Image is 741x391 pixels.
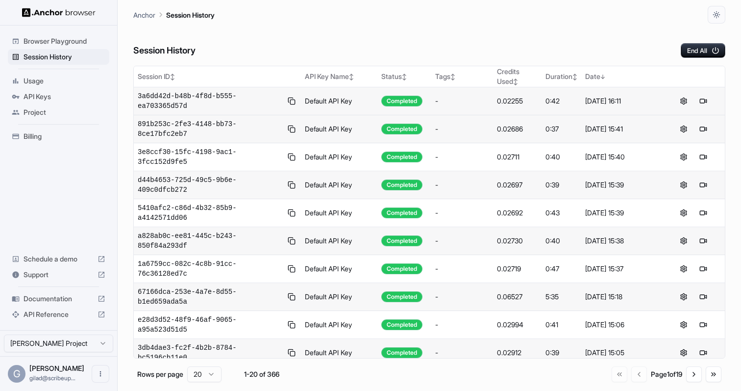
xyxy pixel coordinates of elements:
div: - [435,264,490,274]
span: Documentation [24,294,94,304]
div: Completed [381,124,422,134]
div: Completed [381,319,422,330]
div: 0.02994 [497,320,538,330]
div: Completed [381,152,422,162]
div: Tags [435,72,490,81]
td: Default API Key [301,171,377,199]
p: Anchor [133,10,155,20]
span: ↕ [402,73,407,80]
div: - [435,124,490,134]
div: [DATE] 15:40 [585,152,658,162]
nav: breadcrumb [133,9,215,20]
div: Completed [381,180,422,190]
td: Default API Key [301,227,377,255]
div: 0:39 [545,180,577,190]
div: - [435,152,490,162]
div: [DATE] 15:38 [585,236,658,246]
span: 1a6759cc-082c-4c8b-91cc-76c36128ed7c [138,259,282,279]
div: Project [8,104,109,120]
img: Anchor Logo [22,8,96,17]
div: Date [585,72,658,81]
td: Default API Key [301,283,377,311]
div: [DATE] 15:39 [585,208,658,218]
span: ↕ [349,73,354,80]
div: Credits Used [497,67,538,86]
div: 0.02912 [497,348,538,358]
span: Usage [24,76,105,86]
td: Default API Key [301,255,377,283]
span: Billing [24,131,105,141]
div: 0.02686 [497,124,538,134]
p: Rows per page [137,369,183,379]
div: Usage [8,73,109,89]
div: Support [8,267,109,283]
div: Completed [381,347,422,358]
span: Gilad Spitzer [29,364,84,372]
div: 0:37 [545,124,577,134]
div: Session ID [138,72,297,81]
div: 0:42 [545,96,577,106]
span: 5410afc2-c86d-4b32-85b9-a4142571dd06 [138,203,282,223]
div: Status [381,72,427,81]
div: 1-20 of 366 [237,369,286,379]
span: API Reference [24,310,94,319]
td: Default API Key [301,143,377,171]
div: Completed [381,263,422,274]
span: d44b4653-725d-49c5-9b6e-409c0dfcb272 [138,175,282,195]
span: ↕ [170,73,175,80]
div: 0.02692 [497,208,538,218]
td: Default API Key [301,87,377,115]
td: Default API Key [301,311,377,339]
div: G [8,365,25,383]
div: [DATE] 15:06 [585,320,658,330]
span: gilad@scribeup.io [29,374,75,382]
span: 3e8ccf30-15fc-4198-9ac1-3fcc152d9fe5 [138,147,282,167]
div: Documentation [8,291,109,307]
button: End All [681,43,725,58]
h6: Session History [133,44,196,58]
div: [DATE] 15:05 [585,348,658,358]
div: 0:43 [545,208,577,218]
div: Browser Playground [8,33,109,49]
div: 0.02730 [497,236,538,246]
div: 0:41 [545,320,577,330]
button: Open menu [92,365,109,383]
span: Browser Playground [24,36,105,46]
span: ↕ [513,78,518,85]
span: Project [24,107,105,117]
div: API Reference [8,307,109,322]
span: 891b253c-2fe3-4148-bb73-8ce17bfc2eb7 [138,119,282,139]
div: 0.02719 [497,264,538,274]
div: - [435,236,490,246]
span: ↕ [572,73,577,80]
div: Session History [8,49,109,65]
div: Billing [8,129,109,144]
div: Schedule a demo [8,251,109,267]
div: Completed [381,208,422,218]
span: Support [24,270,94,280]
div: 5:35 [545,292,577,302]
span: Schedule a demo [24,254,94,264]
span: e28d3d52-48f9-46af-9065-a95a523d51d5 [138,315,282,335]
div: Completed [381,96,422,106]
div: 0.06527 [497,292,538,302]
span: 3db4dae3-fc2f-4b2b-8784-bc5196cb11e0 [138,343,282,363]
div: Duration [545,72,577,81]
div: - [435,320,490,330]
div: - [435,348,490,358]
div: [DATE] 15:37 [585,264,658,274]
p: Session History [166,10,215,20]
span: 3a6dd42d-b48b-4f8d-b555-ea703365d57d [138,91,282,111]
span: ↕ [450,73,455,80]
div: [DATE] 16:11 [585,96,658,106]
div: [DATE] 15:41 [585,124,658,134]
div: 0:47 [545,264,577,274]
div: - [435,292,490,302]
div: 0:40 [545,152,577,162]
td: Default API Key [301,339,377,367]
div: [DATE] 15:18 [585,292,658,302]
div: - [435,96,490,106]
div: [DATE] 15:39 [585,180,658,190]
div: 0.02697 [497,180,538,190]
span: ↓ [600,73,605,80]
